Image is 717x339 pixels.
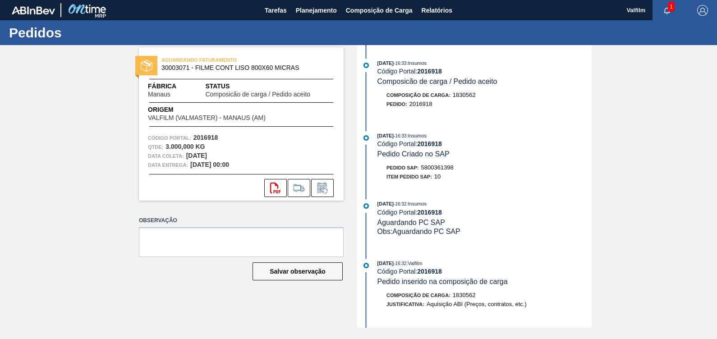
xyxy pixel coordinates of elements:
strong: 2016918 [417,140,442,147]
span: 5800361398 [421,164,454,171]
span: [DATE] [377,133,394,138]
div: Código Portal: [377,140,592,147]
span: 10 [434,173,441,180]
span: Composição de Carga : [386,293,450,298]
span: Pedido Criado no SAP [377,150,450,158]
img: atual [363,63,369,68]
div: Ir para Composição de Carga [288,179,310,197]
span: 30003071 - FILME CONT LISO 800X60 MICRAS [161,64,325,71]
span: Obs: Aguardando PC SAP [377,228,460,235]
span: [DATE] [377,60,394,66]
span: : Insumos [406,201,427,206]
span: : Valfilm [406,261,422,266]
span: Justificativa: [386,302,424,307]
span: Planejamento [296,5,337,16]
img: atual [363,135,369,141]
span: Composição de Carga [346,5,413,16]
strong: [DATE] [186,152,207,159]
span: Data coleta: [148,151,184,160]
div: Abrir arquivo PDF [264,179,287,197]
strong: 2016918 [417,209,442,216]
span: Composicão de carga / Pedido aceito [205,91,310,98]
strong: 2016918 [417,68,442,75]
span: Aguardando PC SAP [377,219,445,226]
span: Status [205,82,335,91]
img: status [141,60,152,72]
span: Relatórios [422,5,452,16]
div: Informar alteração no pedido [311,179,334,197]
div: Código Portal: [377,268,592,275]
span: [DATE] [377,201,394,206]
span: : Insumos [406,133,427,138]
button: Salvar observação [253,262,343,280]
span: - 16:33 [394,133,406,138]
div: Código Portal: [377,209,592,216]
span: [DATE] [377,261,394,266]
strong: 3.000,000 KG [165,143,205,150]
span: 1 [668,2,675,12]
span: Qtde : [148,142,163,151]
span: Pedido : [386,101,407,107]
span: - 16:32 [394,202,406,206]
span: Pedido SAP: [386,165,419,170]
span: Item pedido SAP: [386,174,432,179]
h1: Pedidos [9,27,169,38]
span: - 16:32 [394,261,406,266]
span: Composição de Carga : [386,92,450,98]
span: Fábrica [148,82,199,91]
img: TNhmsLtSVTkK8tSr43FrP2fwEKptu5GPRR3wAAAABJRU5ErkJggg== [12,6,55,14]
span: Origem [148,105,291,115]
span: 1830562 [453,292,476,298]
button: Notificações [653,4,681,17]
img: atual [363,263,369,268]
span: Composicão de carga / Pedido aceito [377,78,497,85]
span: Tarefas [265,5,287,16]
span: - 16:33 [394,61,406,66]
img: Logout [697,5,708,16]
span: Manaus [148,91,170,98]
strong: 2016918 [193,134,218,141]
label: Observação [139,214,344,227]
img: atual [363,203,369,209]
strong: 2016918 [417,268,442,275]
strong: [DATE] 00:00 [190,161,229,168]
span: Data entrega: [148,160,188,169]
span: 1830562 [453,92,476,98]
div: Código Portal: [377,68,592,75]
span: : Insumos [406,60,427,66]
span: Código Portal: [148,133,191,142]
span: Aquisição ABI (Preços, contratos, etc.) [427,301,527,307]
span: AGUARDANDO FATURAMENTO [161,55,288,64]
span: Pedido inserido na composição de carga [377,278,508,285]
span: VALFILM (VALMASTER) - MANAUS (AM) [148,115,266,121]
span: 2016918 [409,101,432,107]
